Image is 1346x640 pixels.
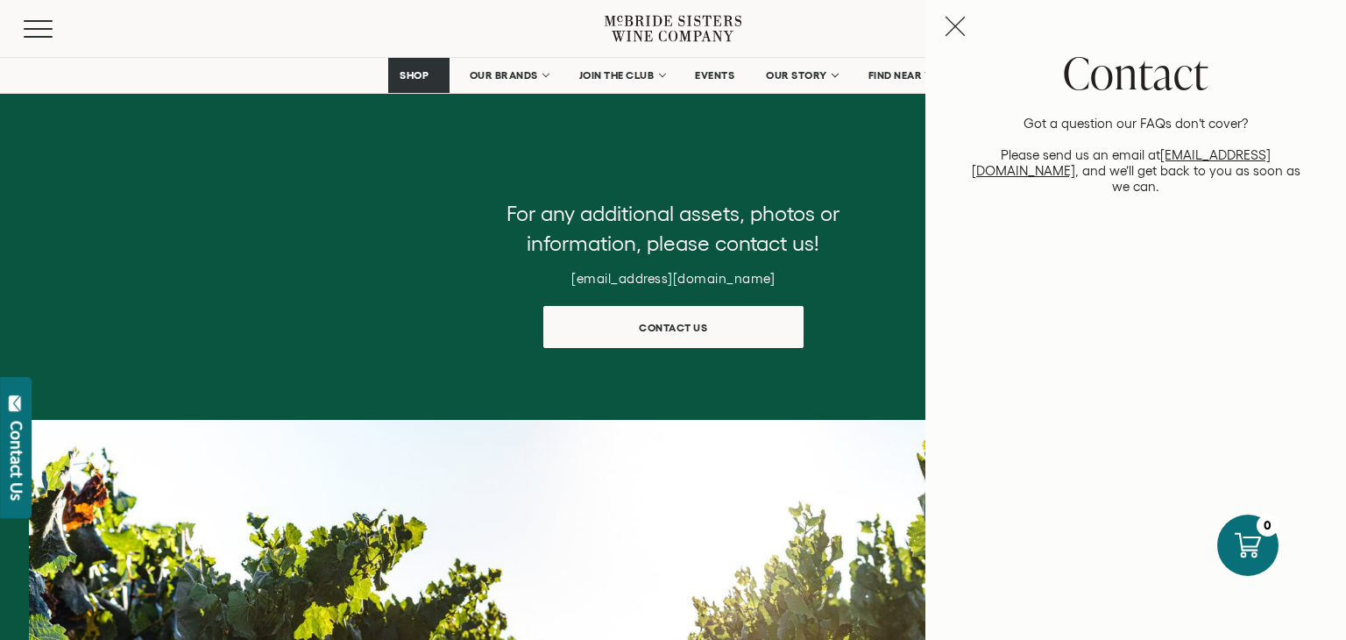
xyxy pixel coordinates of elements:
[608,310,738,345] span: Contact us
[972,147,1272,178] a: [EMAIL_ADDRESS][DOMAIN_NAME]
[8,421,25,501] div: Contact Us
[579,69,655,82] span: JOIN THE CLUB
[857,58,959,93] a: FIND NEAR YOU
[962,116,1309,195] p: Got a question our FAQs don’t cover? Please send us an email at , and we’ll get back to you as so...
[24,20,87,38] button: Mobile Menu Trigger
[1063,42,1208,103] span: Contact
[458,58,559,93] a: OUR BRANDS
[498,271,848,287] h6: [EMAIL_ADDRESS][DOMAIN_NAME]
[470,69,538,82] span: OUR BRANDS
[1257,515,1279,537] div: 0
[945,16,966,37] button: Close contact panel
[400,69,429,82] span: SHOP
[684,58,746,93] a: EVENTS
[695,69,734,82] span: EVENTS
[543,306,804,348] a: Contact us
[766,69,827,82] span: OUR STORY
[498,199,848,258] p: For any additional assets, photos or information, please contact us!
[568,58,676,93] a: JOIN THE CLUB
[754,58,848,93] a: OUR STORY
[868,69,947,82] span: FIND NEAR YOU
[388,58,450,93] a: SHOP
